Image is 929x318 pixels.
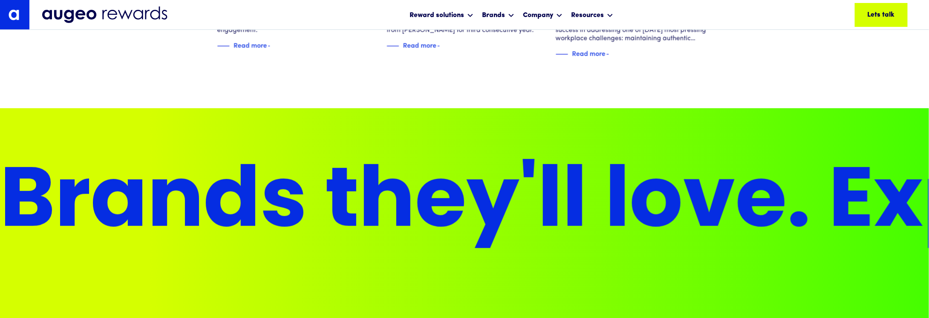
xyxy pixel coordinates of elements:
div: Brands [482,10,505,20]
div: Company [523,10,553,20]
div: Resources [571,10,604,20]
div: Brands [480,3,516,26]
img: Blue decorative line [556,49,568,59]
div: The connected workforce: A new era of employee engagement. [217,18,373,35]
div: Reward solutions [407,3,476,26]
div: Company [521,3,565,26]
img: Blue decorative line [387,41,399,51]
div: Read more [403,40,436,50]
img: Blue decorative line [217,41,229,51]
img: Blue text arrow [606,49,619,59]
div: HR Tech Outlook spotlights [PERSON_NAME]'s success in addressing one of [DATE] most pressing work... [556,18,712,43]
div: Read more [234,40,267,50]
div: Read more [572,48,606,58]
a: Lets talk [855,3,908,27]
div: Reward solutions [410,10,464,20]
img: Blue text arrow [437,41,450,51]
img: Blue text arrow [268,41,280,51]
div: Resources [569,3,615,26]
div: [PERSON_NAME] awarded highest supplier rating from [PERSON_NAME] for third consecutive year. [387,18,542,35]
